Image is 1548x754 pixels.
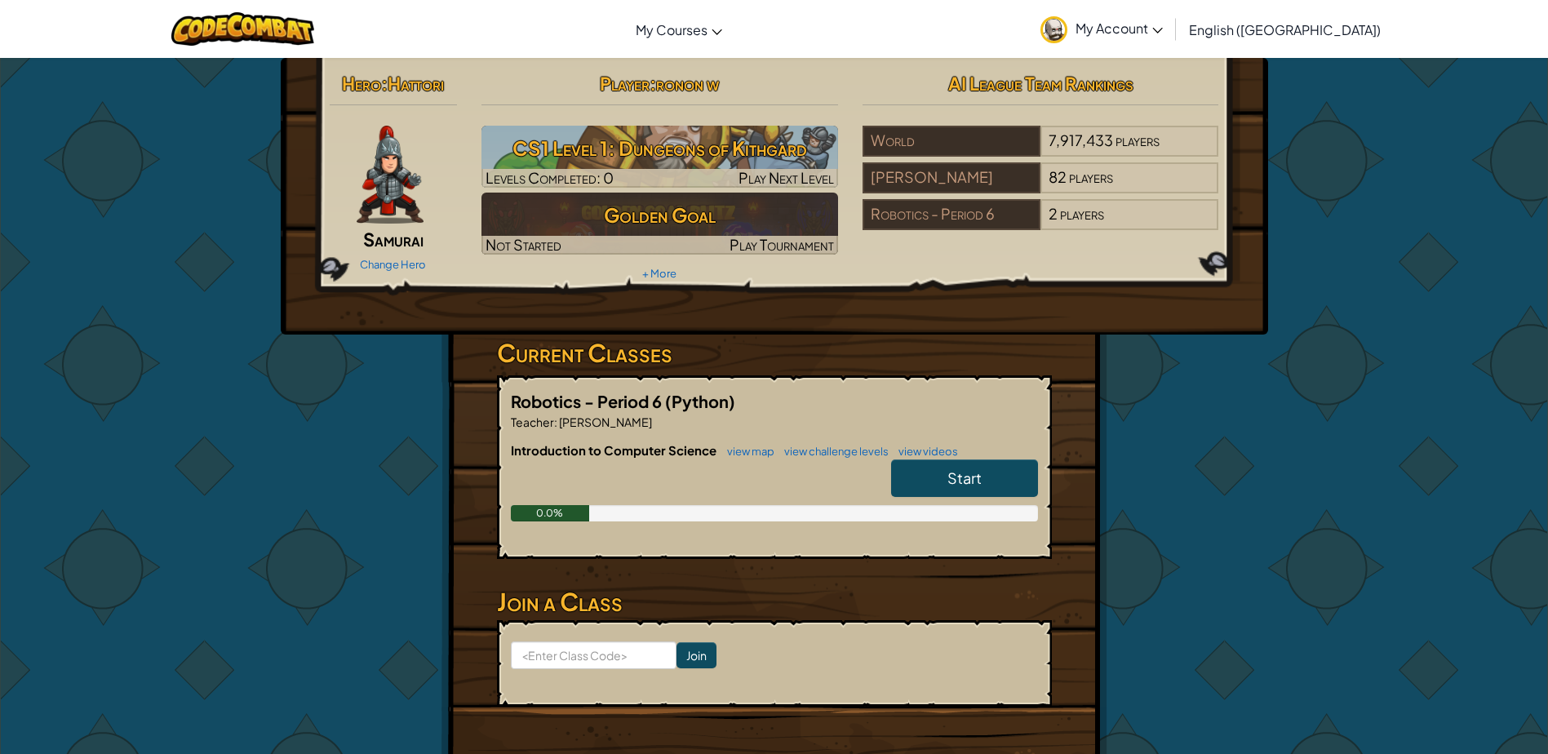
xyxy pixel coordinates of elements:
[1076,20,1163,37] span: My Account
[342,72,381,95] span: Hero
[388,72,444,95] span: Hattori
[481,126,838,188] a: Play Next Level
[628,7,730,51] a: My Courses
[511,442,719,458] span: Introduction to Computer Science
[1049,131,1113,149] span: 7,917,433
[1069,167,1113,186] span: players
[363,228,424,251] span: Samurai
[557,415,652,429] span: [PERSON_NAME]
[171,12,314,46] img: CodeCombat logo
[719,445,774,458] a: view map
[357,126,424,224] img: samurai.pose.png
[863,141,1219,160] a: World7,917,433players
[863,162,1040,193] div: [PERSON_NAME]
[600,72,650,95] span: Player
[511,505,590,521] div: 0.0%
[554,415,557,429] span: :
[739,168,834,187] span: Play Next Level
[481,126,838,188] img: CS1 Level 1: Dungeons of Kithgard
[676,642,716,668] input: Join
[1049,167,1067,186] span: 82
[1049,204,1058,223] span: 2
[730,235,834,254] span: Play Tournament
[665,391,735,411] span: (Python)
[642,267,676,280] a: + More
[1032,3,1171,55] a: My Account
[776,445,889,458] a: view challenge levels
[1060,204,1104,223] span: players
[381,72,388,95] span: :
[486,235,561,254] span: Not Started
[360,258,426,271] a: Change Hero
[481,130,838,166] h3: CS1 Level 1: Dungeons of Kithgard
[650,72,656,95] span: :
[511,641,676,669] input: <Enter Class Code>
[481,197,838,233] h3: Golden Goal
[481,193,838,255] img: Golden Goal
[890,445,958,458] a: view videos
[497,583,1052,620] h3: Join a Class
[511,391,665,411] span: Robotics - Period 6
[656,72,719,95] span: ronon w
[863,126,1040,157] div: World
[947,468,982,487] span: Start
[1116,131,1160,149] span: players
[863,199,1040,230] div: Robotics - Period 6
[863,215,1219,233] a: Robotics - Period 62players
[863,178,1219,197] a: [PERSON_NAME]82players
[511,415,554,429] span: Teacher
[1040,16,1067,43] img: avatar
[486,168,614,187] span: Levels Completed: 0
[948,72,1133,95] span: AI League Team Rankings
[481,193,838,255] a: Golden GoalNot StartedPlay Tournament
[497,335,1052,371] h3: Current Classes
[636,21,707,38] span: My Courses
[1189,21,1381,38] span: English ([GEOGRAPHIC_DATA])
[1181,7,1389,51] a: English ([GEOGRAPHIC_DATA])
